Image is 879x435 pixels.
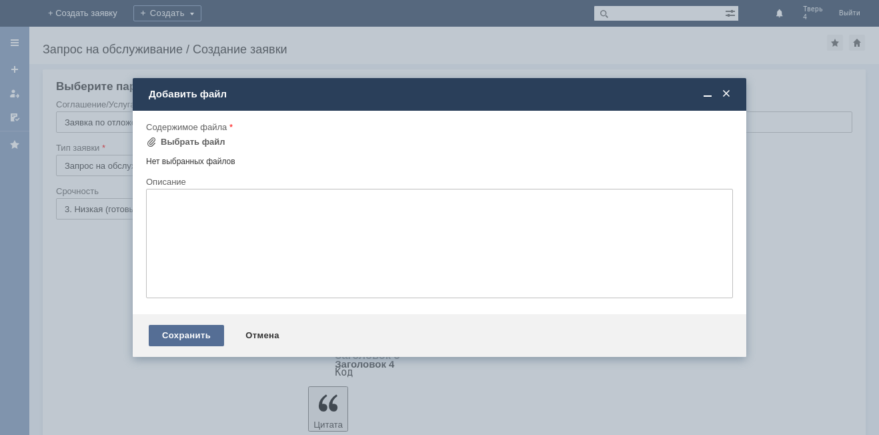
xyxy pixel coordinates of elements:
[149,88,733,100] div: Добавить файл
[146,151,733,167] div: Нет выбранных файлов
[146,123,730,131] div: Содержимое файла
[720,88,733,100] span: Закрыть
[161,137,225,147] div: Выбрать файл
[146,177,730,186] div: Описание
[701,88,714,100] span: Свернуть (Ctrl + M)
